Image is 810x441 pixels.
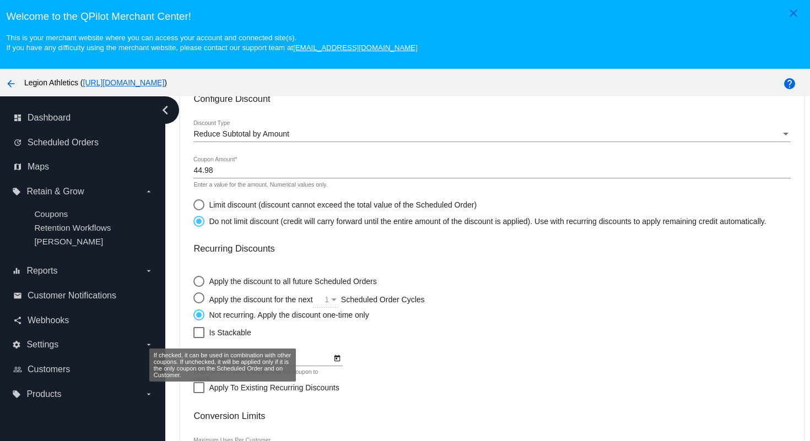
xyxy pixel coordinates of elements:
[193,182,327,188] div: Enter a value for the amount. Numerical values only.
[783,77,796,90] mat-icon: help
[13,109,153,127] a: dashboard Dashboard
[26,340,58,350] span: Settings
[12,266,21,275] i: equalizer
[204,200,477,209] div: Limit discount (discount cannot exceed the total value of the Scheduled Order)
[13,134,153,151] a: update Scheduled Orders
[28,315,69,325] span: Webhooks
[193,354,331,363] input: Expiration Date
[24,78,167,87] span: Legion Athletics ( )
[12,390,21,399] i: local_offer
[193,411,790,421] h3: Conversion Limits
[34,237,103,246] a: [PERSON_NAME]
[204,277,376,286] div: Apply the discount to all future Scheduled Orders
[787,7,800,20] mat-icon: close
[13,287,153,304] a: email Customer Notifications
[4,77,18,90] mat-icon: arrow_back
[193,130,790,139] mat-select: Discount Type
[209,326,251,339] span: Is Stackable
[26,266,57,276] span: Reports
[28,364,70,374] span: Customers
[144,390,153,399] i: arrow_drop_down
[331,352,343,363] button: Open calendar
[193,369,337,382] div: Leave empty if you do not wish for the coupon to expire.
[13,113,22,122] i: dashboard
[13,312,153,329] a: share Webhooks
[12,340,21,349] i: settings
[193,166,790,175] input: Coupon Amount
[26,187,84,197] span: Retain & Grow
[13,138,22,147] i: update
[12,187,21,196] i: local_offer
[156,101,174,119] i: chevron_left
[13,361,153,378] a: people_outline Customers
[28,291,116,301] span: Customer Notifications
[144,266,153,275] i: arrow_drop_down
[144,340,153,349] i: arrow_drop_down
[13,316,22,325] i: share
[28,138,99,148] span: Scheduled Orders
[209,381,339,394] span: Apply To Existing Recurring Discounts
[193,270,498,320] mat-radio-group: Select an option
[6,34,417,52] small: This is your merchant website where you can access your account and connected site(s). If you hav...
[144,187,153,196] i: arrow_drop_down
[28,162,49,172] span: Maps
[83,78,165,87] a: [URL][DOMAIN_NAME]
[13,158,153,176] a: map Maps
[204,292,498,304] div: Apply the discount for the next Scheduled Order Cycles
[193,243,790,254] h3: Recurring Discounts
[204,217,766,226] div: Do not limit discount (credit will carry forward until the entire amount of the discount is appli...
[28,113,71,123] span: Dashboard
[13,162,22,171] i: map
[13,291,22,300] i: email
[293,43,418,52] a: [EMAIL_ADDRESS][DOMAIN_NAME]
[204,311,369,319] div: Not recurring. Apply the discount one-time only
[193,194,766,227] mat-radio-group: Select an option
[34,223,111,232] a: Retention Workflows
[26,389,61,399] span: Products
[193,129,289,138] span: Reduce Subtotal by Amount
[325,295,329,304] span: 1
[13,365,22,374] i: people_outline
[6,10,803,23] h3: Welcome to the QPilot Merchant Center!
[34,209,68,219] a: Coupons
[193,94,790,104] h3: Configure Discount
